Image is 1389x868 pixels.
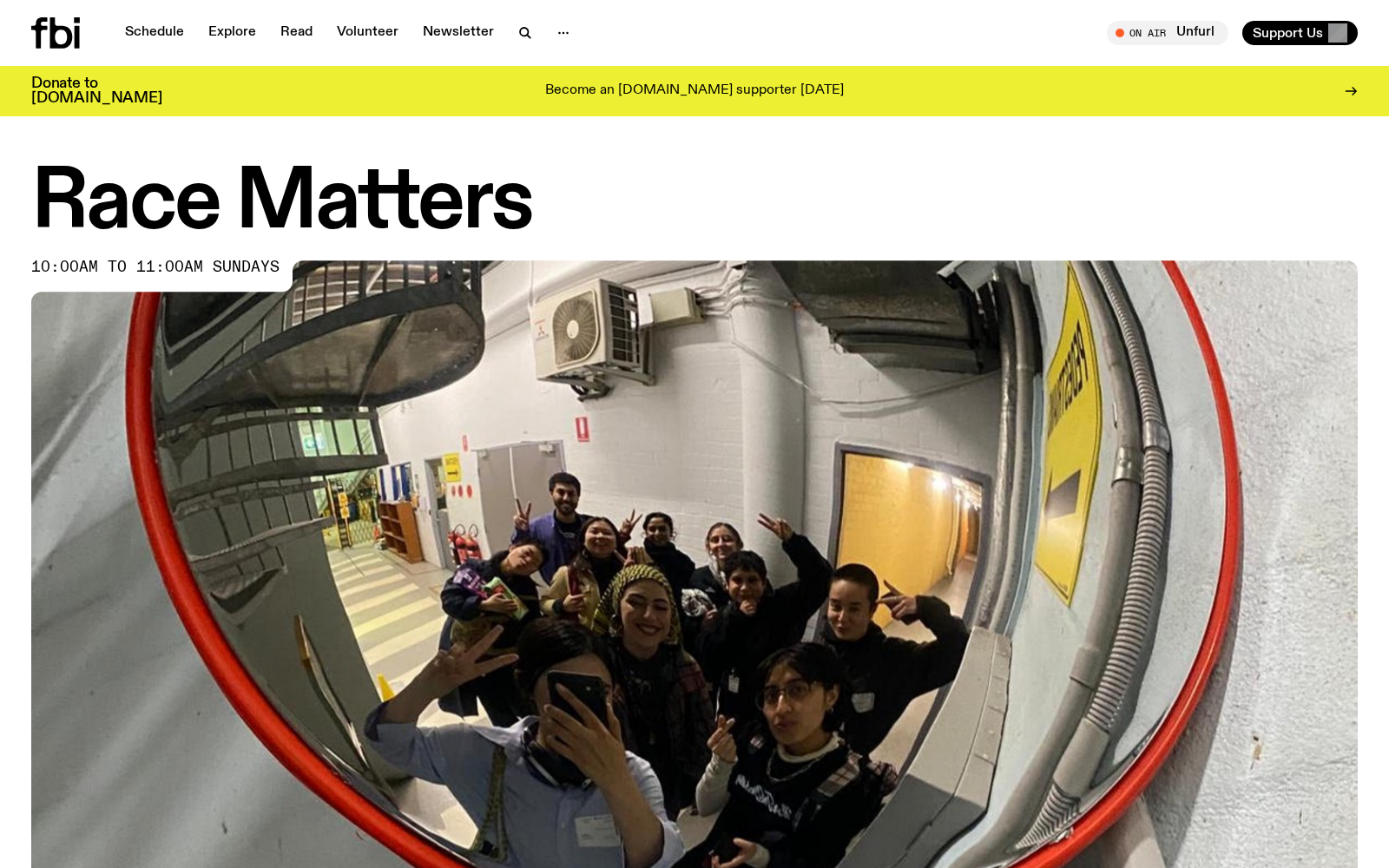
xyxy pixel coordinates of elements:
span: Support Us [1253,25,1323,41]
p: Become an [DOMAIN_NAME] supporter [DATE] [545,83,844,99]
a: Read [270,21,323,45]
h3: Donate to [DOMAIN_NAME] [31,76,162,106]
a: Schedule [115,21,194,45]
a: Explore [198,21,267,45]
span: 10:00am to 11:00am sundays [31,260,280,274]
h1: Race Matters [31,165,1358,243]
a: Newsletter [412,21,504,45]
button: On AirUnfurl [1107,21,1228,45]
button: Support Us [1242,21,1358,45]
a: Volunteer [326,21,409,45]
